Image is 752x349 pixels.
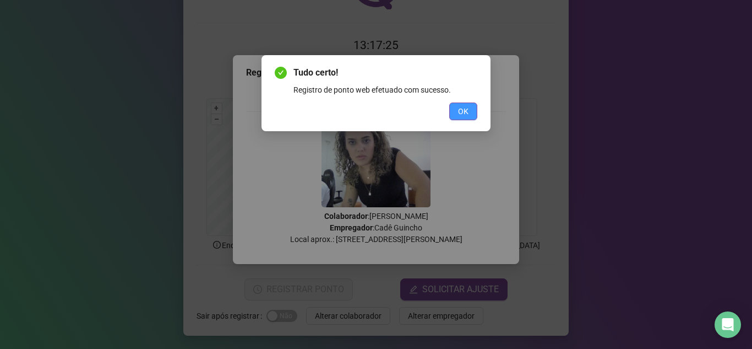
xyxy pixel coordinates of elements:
[458,105,468,117] span: OK
[293,66,477,79] span: Tudo certo!
[275,67,287,79] span: check-circle
[449,103,477,120] button: OK
[293,84,477,96] div: Registro de ponto web efetuado com sucesso.
[715,312,741,338] div: Open Intercom Messenger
